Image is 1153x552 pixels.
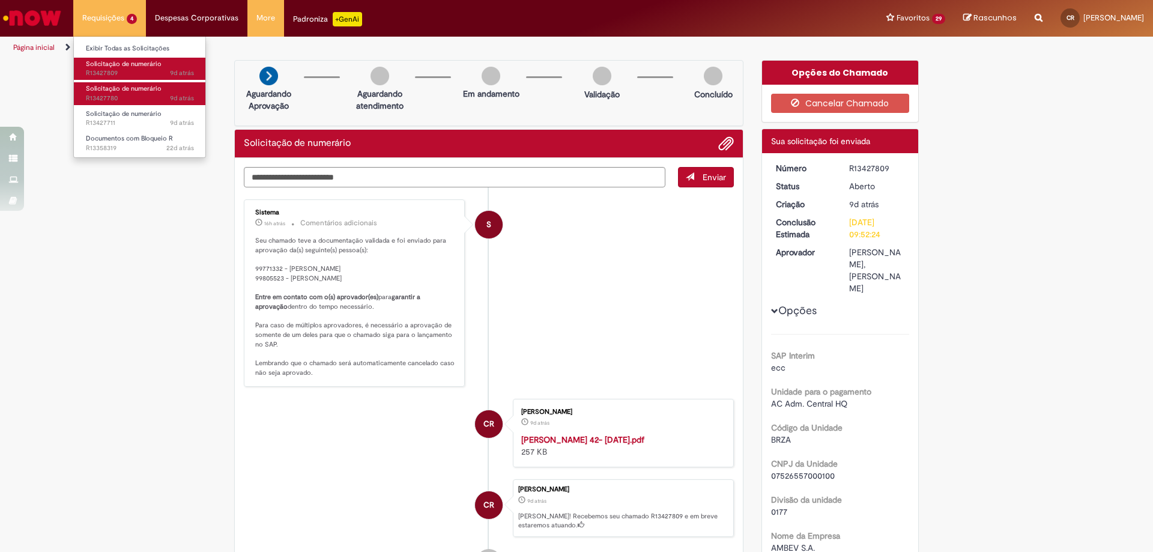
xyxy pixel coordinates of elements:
p: Aguardando Aprovação [240,88,298,112]
span: R13427780 [86,94,194,103]
dt: Número [767,162,841,174]
h2: Solicitação de numerário Histórico de tíquete [244,138,351,149]
time: 27/08/2025 17:55:27 [264,220,285,227]
span: AC Adm. Central HQ [771,398,847,409]
div: Opções do Chamado [762,61,919,85]
p: Concluído [694,88,733,100]
a: Aberto R13427780 : Solicitação de numerário [74,82,206,105]
span: R13427809 [86,68,194,78]
dt: Aprovador [767,246,841,258]
span: 0177 [771,506,787,517]
p: Aguardando atendimento [351,88,409,112]
a: Rascunhos [963,13,1017,24]
div: Sistema [255,209,455,216]
div: [DATE] 09:52:24 [849,216,905,240]
span: 16h atrás [264,220,285,227]
a: Página inicial [13,43,55,52]
textarea: Digite sua mensagem aqui... [244,167,665,187]
time: 06/08/2025 09:42:38 [166,144,194,153]
dt: Status [767,180,841,192]
span: 29 [932,14,945,24]
span: BRZA [771,434,791,445]
span: 9d atrás [849,199,879,210]
li: Carla Almeida Rocha [244,479,734,537]
time: 19/08/2025 10:47:40 [170,94,194,103]
a: Aberto R13358319 : Documentos com Bloqueio R [74,132,206,154]
span: R13427711 [86,118,194,128]
dt: Conclusão Estimada [767,216,841,240]
button: Cancelar Chamado [771,94,910,113]
span: CR [483,410,494,438]
small: Comentários adicionais [300,218,377,228]
span: More [256,12,275,24]
b: garantir a aprovação [255,293,422,311]
span: Solicitação de numerário [86,59,162,68]
b: Nome da Empresa [771,530,840,541]
span: R13358319 [86,144,194,153]
time: 19/08/2025 10:51:59 [530,419,549,426]
p: Validação [584,88,620,100]
b: CNPJ da Unidade [771,458,838,469]
span: Despesas Corporativas [155,12,238,24]
a: [PERSON_NAME] 42- [DATE].pdf [521,434,644,445]
img: arrow-next.png [259,67,278,85]
div: [PERSON_NAME], [PERSON_NAME] [849,246,905,294]
p: [PERSON_NAME]! Recebemos seu chamado R13427809 e em breve estaremos atuando. [518,512,727,530]
time: 19/08/2025 10:52:20 [849,199,879,210]
a: Exibir Todas as Solicitações [74,42,206,55]
span: CR [1067,14,1074,22]
span: [PERSON_NAME] [1083,13,1144,23]
b: Entre em contato com o(s) aprovador(es) [255,293,378,302]
span: Requisições [82,12,124,24]
ul: Requisições [73,36,206,158]
b: SAP Interim [771,350,815,361]
p: Em andamento [463,88,519,100]
img: img-circle-grey.png [593,67,611,85]
span: 9d atrás [527,497,546,505]
span: Solicitação de numerário [86,84,162,93]
div: 257 KB [521,434,721,458]
span: S [486,210,491,239]
img: img-circle-grey.png [371,67,389,85]
dt: Criação [767,198,841,210]
div: Carla Almeida Rocha [475,491,503,519]
span: Favoritos [897,12,930,24]
a: Aberto R13427809 : Solicitação de numerário [74,58,206,80]
div: [PERSON_NAME] [518,486,727,493]
button: Enviar [678,167,734,187]
div: Aberto [849,180,905,192]
img: img-circle-grey.png [704,67,722,85]
a: Aberto R13427711 : Solicitação de numerário [74,108,206,130]
span: Solicitação de numerário [86,109,162,118]
ul: Trilhas de página [9,37,760,59]
div: System [475,211,503,238]
div: Padroniza [293,12,362,26]
b: Divisão da unidade [771,494,842,505]
img: img-circle-grey.png [482,67,500,85]
span: Rascunhos [973,12,1017,23]
span: 9d atrás [530,419,549,426]
span: ecc [771,362,785,373]
div: 19/08/2025 10:52:20 [849,198,905,210]
time: 19/08/2025 10:52:21 [170,68,194,77]
time: 19/08/2025 10:41:24 [170,118,194,127]
img: ServiceNow [1,6,63,30]
p: Seu chamado teve a documentação validada e foi enviado para aprovação da(s) seguinte(s) pessoa(s)... [255,236,455,378]
span: 07526557000100 [771,470,835,481]
span: 22d atrás [166,144,194,153]
span: 9d atrás [170,68,194,77]
button: Adicionar anexos [718,136,734,151]
span: 4 [127,14,137,24]
span: CR [483,491,494,520]
b: Código da Unidade [771,422,843,433]
p: +GenAi [333,12,362,26]
b: Unidade para o pagamento [771,386,871,397]
span: Sua solicitação foi enviada [771,136,870,147]
time: 19/08/2025 10:52:20 [527,497,546,505]
div: [PERSON_NAME] [521,408,721,416]
div: R13427809 [849,162,905,174]
span: 9d atrás [170,118,194,127]
span: 9d atrás [170,94,194,103]
span: Enviar [703,172,726,183]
